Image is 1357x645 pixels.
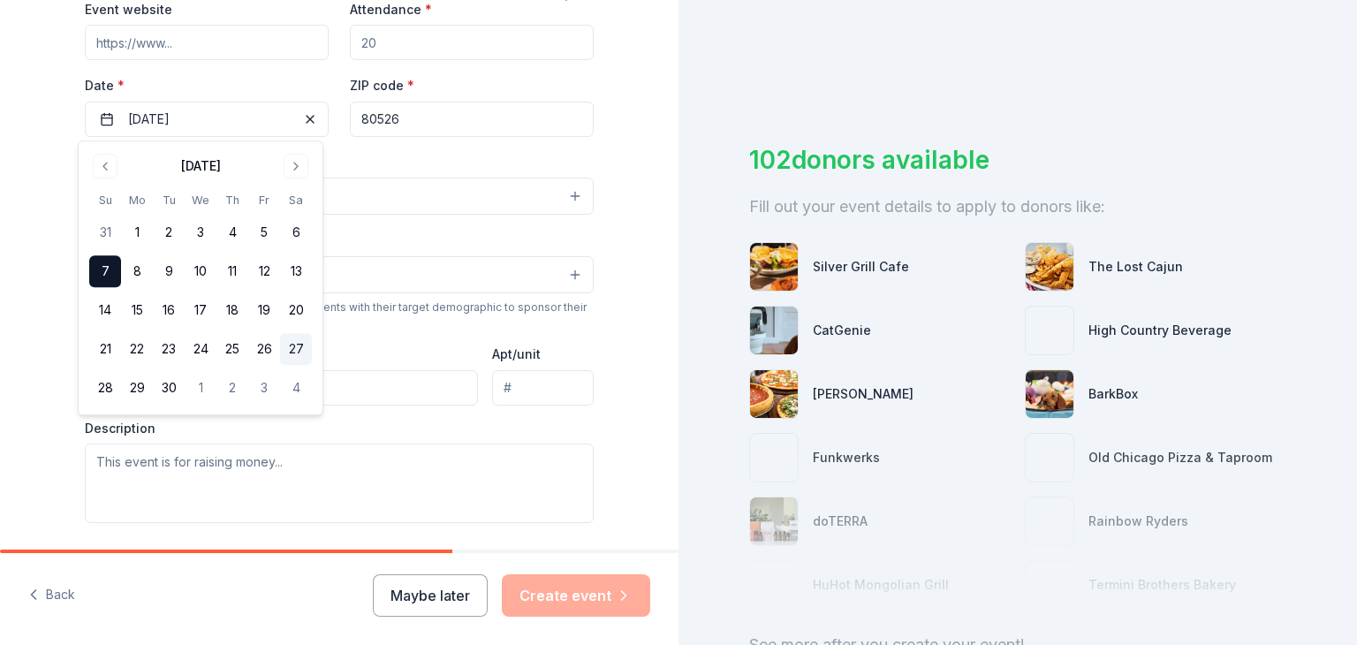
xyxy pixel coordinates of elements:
[280,216,312,248] button: 6
[153,216,185,248] button: 2
[185,294,216,326] button: 17
[350,102,594,137] input: 12345 (U.S. only)
[280,333,312,365] button: 27
[280,191,312,209] th: Saturday
[1026,370,1073,418] img: photo for BarkBox
[350,25,594,60] input: 20
[153,294,185,326] button: 16
[1088,383,1138,405] div: BarkBox
[185,216,216,248] button: 3
[121,216,153,248] button: 1
[181,156,221,177] div: [DATE]
[280,372,312,404] button: 4
[85,1,172,19] label: Event website
[28,577,75,614] button: Back
[280,294,312,326] button: 20
[121,255,153,287] button: 8
[85,256,594,293] button: Select
[89,255,121,287] button: 7
[85,77,329,95] label: Date
[350,1,432,19] label: Attendance
[185,333,216,365] button: 24
[248,255,280,287] button: 12
[85,25,329,60] input: https://www...
[750,370,798,418] img: photo for Giordano's
[153,191,185,209] th: Tuesday
[492,345,541,363] label: Apt/unit
[248,191,280,209] th: Friday
[1088,320,1232,341] div: High Country Beverage
[85,102,329,137] button: [DATE]
[750,307,798,354] img: photo for CatGenie
[185,255,216,287] button: 10
[89,216,121,248] button: 31
[1026,243,1073,291] img: photo for The Lost Cajun
[216,294,248,326] button: 18
[749,193,1286,221] div: Fill out your event details to apply to donors like:
[280,255,312,287] button: 13
[248,372,280,404] button: 3
[121,294,153,326] button: 15
[1088,256,1183,277] div: The Lost Cajun
[89,333,121,365] button: 21
[153,333,185,365] button: 23
[813,320,871,341] div: CatGenie
[749,141,1286,178] div: 102 donors available
[813,256,909,277] div: Silver Grill Cafe
[216,191,248,209] th: Thursday
[153,372,185,404] button: 30
[492,370,594,406] input: #
[85,547,256,565] label: What are you looking for?
[216,216,248,248] button: 4
[89,372,121,404] button: 28
[89,191,121,209] th: Sunday
[248,333,280,365] button: 26
[813,383,914,405] div: [PERSON_NAME]
[93,154,118,178] button: Go to previous month
[1026,307,1073,354] img: photo for High Country Beverage
[216,255,248,287] button: 11
[248,216,280,248] button: 5
[121,333,153,365] button: 22
[85,420,155,437] label: Description
[85,178,594,215] button: Select
[153,255,185,287] button: 9
[85,300,594,329] div: We use this information to help brands find events with their target demographic to sponsor their...
[284,154,308,178] button: Go to next month
[185,372,216,404] button: 1
[350,77,414,95] label: ZIP code
[121,372,153,404] button: 29
[248,294,280,326] button: 19
[373,574,488,617] button: Maybe later
[750,243,798,291] img: photo for Silver Grill Cafe
[121,191,153,209] th: Monday
[185,191,216,209] th: Wednesday
[216,372,248,404] button: 2
[216,333,248,365] button: 25
[89,294,121,326] button: 14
